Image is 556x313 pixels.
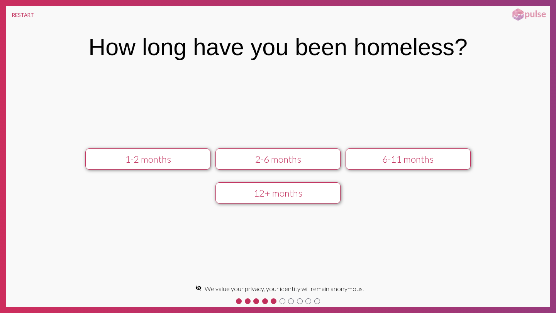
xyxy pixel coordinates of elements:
[88,34,468,61] div: How long have you been homeless?
[510,8,548,22] img: pulsehorizontalsmall.png
[85,148,211,170] button: 1-2 months
[6,6,40,24] button: RESTART
[215,182,341,204] button: 12+ months
[215,148,341,170] button: 2-6 months
[352,153,464,165] div: 6-11 months
[222,187,334,199] div: 12+ months
[195,285,202,291] mat-icon: visibility_off
[222,153,334,165] div: 2-6 months
[92,153,204,165] div: 1-2 months
[346,148,471,170] button: 6-11 months
[205,285,364,292] span: We value your privacy, your identity will remain anonymous.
